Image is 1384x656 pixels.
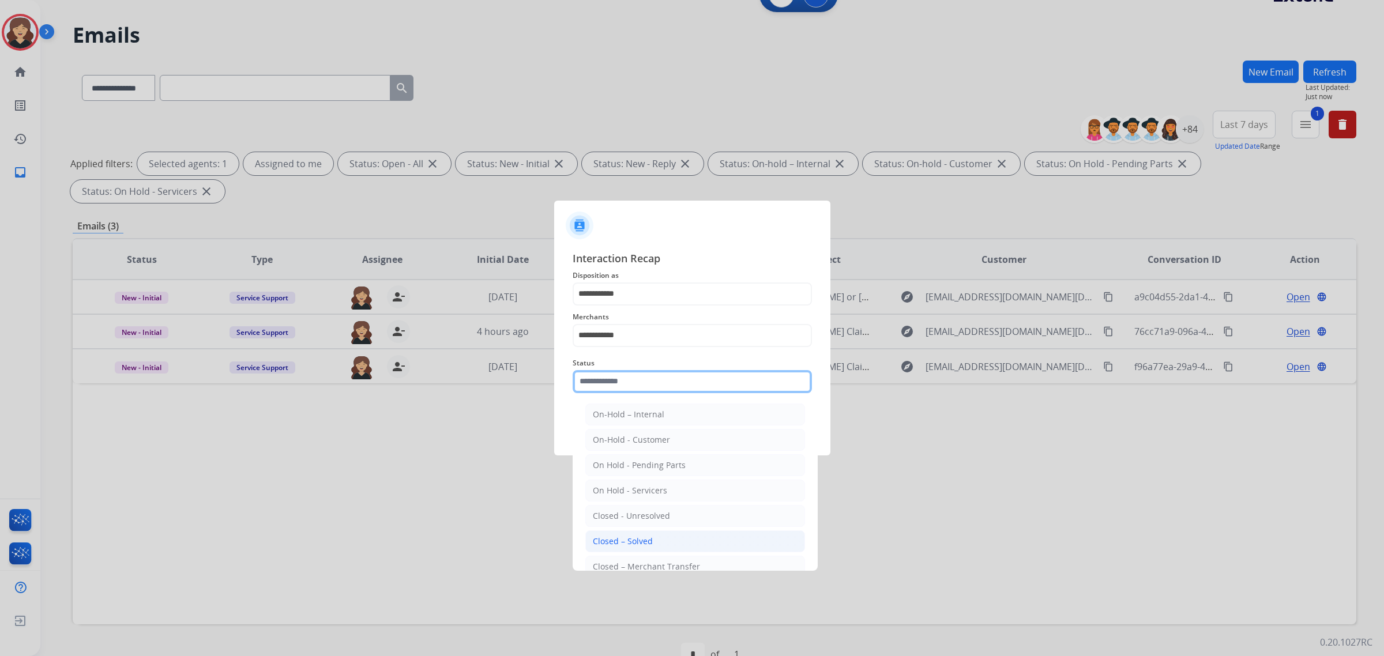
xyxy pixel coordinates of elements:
img: contactIcon [566,212,593,239]
div: On Hold - Pending Parts [593,459,686,471]
span: Interaction Recap [573,250,812,269]
span: Status [573,356,812,370]
p: 0.20.1027RC [1320,635,1372,649]
span: Disposition as [573,269,812,282]
div: On-Hold – Internal [593,409,664,420]
div: Closed - Unresolved [593,510,670,522]
div: On-Hold - Customer [593,434,670,446]
div: On Hold - Servicers [593,485,667,496]
span: Merchants [573,310,812,324]
div: Closed – Merchant Transfer [593,561,700,572]
div: Closed – Solved [593,536,653,547]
